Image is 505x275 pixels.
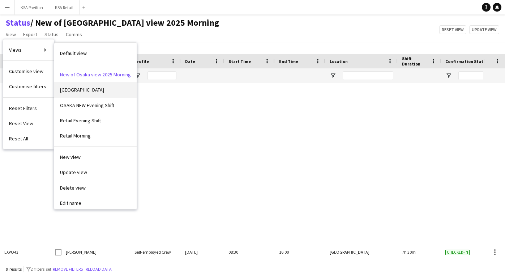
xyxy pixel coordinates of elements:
a: undefined [54,98,137,113]
a: Customise filters [3,79,54,94]
span: Confirmation Status [445,59,488,64]
button: KSA Retail [49,0,80,14]
span: Comms [66,31,82,38]
span: Delete view [60,185,86,191]
a: Reset Filters [3,101,54,116]
a: undefined [54,67,137,82]
a: Export [20,30,40,39]
a: Status [6,17,30,28]
a: View [3,30,19,39]
button: Update view [469,25,499,34]
span: New of Osaka view 2025 Morning [30,17,219,28]
span: 2 filters set [31,266,51,272]
span: New of Osaka view 2025 Morning [60,71,131,78]
a: undefined [54,195,137,211]
span: Customise view [9,68,43,75]
a: undefined [54,165,137,180]
a: Comms [63,30,85,39]
div: 08:30 [224,242,275,262]
span: Customise filters [9,83,46,90]
input: Profile Filter Input [147,71,176,80]
button: Open Filter Menu [330,72,336,79]
span: OSAKA NEW Evening Shift [60,102,114,109]
span: Update view [60,169,87,175]
span: Export [23,31,37,38]
span: Retail Morning [60,132,91,139]
span: Default view [60,50,87,56]
span: Date [185,59,195,64]
div: [DATE] [181,242,224,262]
input: Location Filter Input [343,71,393,80]
span: Status [44,31,59,38]
a: undefined [54,46,137,61]
a: Reset All [3,131,54,146]
span: Views [9,47,22,53]
button: KSA Pavilion [15,0,49,14]
button: Open Filter Menu [445,72,452,79]
span: End Time [279,59,298,64]
span: Edit name [60,200,81,206]
span: Checked-in [445,250,470,255]
span: [PERSON_NAME] [66,249,97,255]
a: undefined [54,82,137,97]
span: Reset Filters [9,105,37,111]
a: Reset View [3,116,54,131]
div: 16:00 [275,242,325,262]
a: undefined [54,149,137,165]
span: Reset View [9,120,33,127]
span: Retail Evening Shift [60,117,101,124]
div: Self-employed Crew [130,242,181,262]
span: New view [60,154,81,160]
a: Views [3,42,54,58]
a: undefined [54,128,137,143]
div: 7h 30m [398,242,441,262]
button: Remove filters [51,265,84,273]
span: Profile [134,59,149,64]
a: Status [42,30,61,39]
span: Shift Duration [402,56,428,67]
span: Location [330,59,348,64]
span: View [6,31,16,38]
a: undefined [54,113,137,128]
div: [GEOGRAPHIC_DATA] [325,242,398,262]
a: undefined [54,180,137,195]
span: Reset All [9,135,28,142]
span: [GEOGRAPHIC_DATA] [60,86,104,93]
button: Reset view [439,25,466,34]
span: Start Time [228,59,251,64]
a: Customise view [3,64,54,79]
button: Open Filter Menu [134,72,141,79]
button: Reload data [84,265,113,273]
